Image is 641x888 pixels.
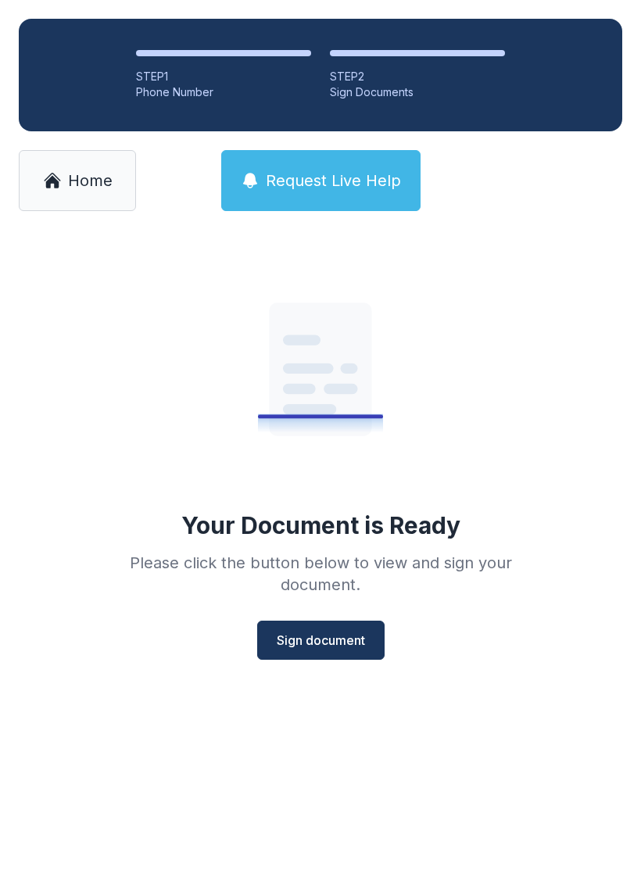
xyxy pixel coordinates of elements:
span: Request Live Help [266,170,401,192]
div: STEP 1 [136,69,311,84]
div: Please click the button below to view and sign your document. [95,552,546,596]
div: Phone Number [136,84,311,100]
div: STEP 2 [330,69,505,84]
div: Your Document is Ready [181,511,460,539]
div: Sign Documents [330,84,505,100]
span: Sign document [277,631,365,650]
span: Home [68,170,113,192]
